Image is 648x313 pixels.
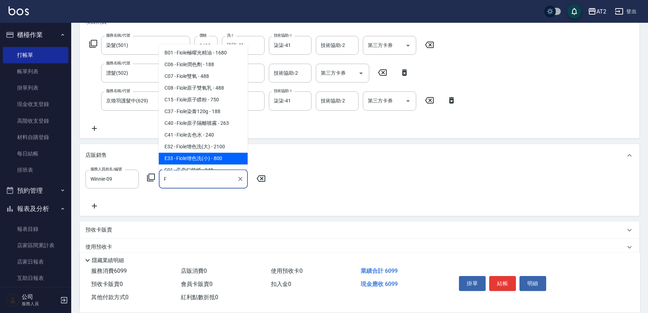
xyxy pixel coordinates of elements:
img: Person [6,293,20,307]
button: 報表及分析 [3,200,68,218]
span: 使用預收卡 0 [271,267,303,274]
span: 其他付款方式 0 [91,294,129,301]
a: 每日結帳 [3,145,68,162]
span: 紅利點數折抵 0 [181,294,218,301]
button: Open [402,95,414,107]
a: 店家區間累計表 [3,237,68,254]
span: 業績合計 6099 [361,267,398,274]
button: 櫃檯作業 [3,26,68,44]
a: 互助月報表 [3,287,68,303]
span: 店販消費 0 [181,267,207,274]
img: Logo [9,6,29,15]
span: C40 - Fiole原子隔離噴霧 - 263 [159,117,248,129]
a: 材料自購登錄 [3,129,68,145]
p: 預收卡販賣 [85,226,112,234]
button: Open [402,40,414,51]
label: 服務名稱/代號 [106,33,130,38]
label: 技術協助-1 [274,33,292,38]
button: Clear [235,174,245,184]
a: 帳單列表 [3,63,68,80]
span: 現金應收 6099 [361,281,398,287]
a: 高階收支登錄 [3,113,68,129]
label: 服務名稱/代號 [106,60,130,66]
button: 掛單 [459,276,486,291]
div: 店販銷售 [80,144,639,167]
a: 互助日報表 [3,270,68,286]
label: 服務人員姓名/編號 [90,166,122,172]
a: 報表目錄 [3,221,68,237]
p: 服務人員 [22,301,58,307]
div: 使用預收卡 [80,239,639,256]
a: 掛單列表 [3,80,68,96]
span: C07 - Fiole雙氧 - 488 [159,70,248,82]
span: E33 - Fiole增色洗(小) - 800 [159,153,248,164]
label: 價格 [199,33,207,38]
span: C37 - Fiole染膏120g - 188 [159,106,248,117]
button: Open [176,40,188,51]
button: 結帳 [489,276,516,291]
span: B01 - Fiole極曜光精油 - 1680 [159,47,248,59]
label: 服務名稱/代號 [106,88,130,94]
span: 扣入金 0 [271,281,291,287]
div: 預收卡販賣 [80,222,639,239]
div: AT2 [596,7,606,16]
a: 排班表 [3,162,68,178]
a: 現金收支登錄 [3,96,68,112]
a: 店家日報表 [3,254,68,270]
h5: 公司 [22,293,58,301]
button: save [567,4,581,18]
span: 會員卡販賣 0 [181,281,213,287]
span: C15 - Fiole原子瞟粉 - 750 [159,94,248,106]
span: 預收卡販賣 0 [91,281,123,287]
button: 登出 [612,5,639,18]
button: 明細 [519,276,546,291]
button: AT2 [585,4,609,19]
button: Open [355,68,367,79]
label: 洗-1 [227,33,234,38]
span: C41 - Fiole去色水 - 240 [159,129,248,141]
label: 技術協助-1 [274,88,292,94]
p: 使用預收卡 [85,243,112,251]
button: 預約管理 [3,181,68,200]
p: 店販銷售 [85,152,107,159]
label: 商品代號/名稱 [164,166,188,172]
span: 服務消費 6099 [91,267,127,274]
span: C06 - Fiole潤色劑 - 188 [159,59,248,70]
span: E32 - Fiole增色洗(大) - 2100 [159,141,248,153]
p: 隱藏業績明細 [92,257,124,264]
span: C08 - Fiole原子雙氧乳 - 488 [159,82,248,94]
span: F01 - 高典鋁箔紙 - 240 [159,164,248,176]
a: 打帳單 [3,47,68,63]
